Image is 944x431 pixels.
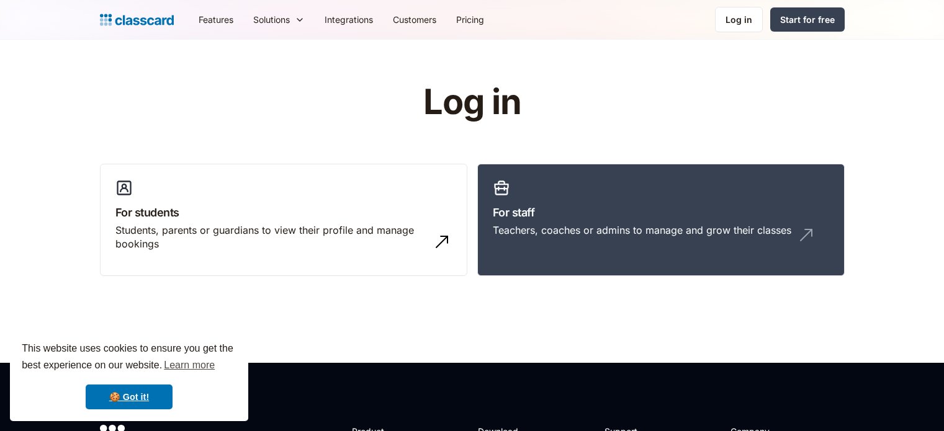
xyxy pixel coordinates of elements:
[275,83,669,122] h1: Log in
[189,6,243,33] a: Features
[726,13,752,26] div: Log in
[315,6,383,33] a: Integrations
[100,11,174,29] a: home
[115,223,427,251] div: Students, parents or guardians to view their profile and manage bookings
[100,164,467,277] a: For studentsStudents, parents or guardians to view their profile and manage bookings
[243,6,315,33] div: Solutions
[86,384,173,409] a: dismiss cookie message
[715,7,763,32] a: Log in
[770,7,845,32] a: Start for free
[162,356,217,375] a: learn more about cookies
[10,329,248,421] div: cookieconsent
[780,13,835,26] div: Start for free
[115,204,452,221] h3: For students
[22,341,236,375] span: This website uses cookies to ensure you get the best experience on our website.
[477,164,845,277] a: For staffTeachers, coaches or admins to manage and grow their classes
[383,6,446,33] a: Customers
[446,6,494,33] a: Pricing
[493,204,829,221] h3: For staff
[493,223,791,237] div: Teachers, coaches or admins to manage and grow their classes
[253,13,290,26] div: Solutions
